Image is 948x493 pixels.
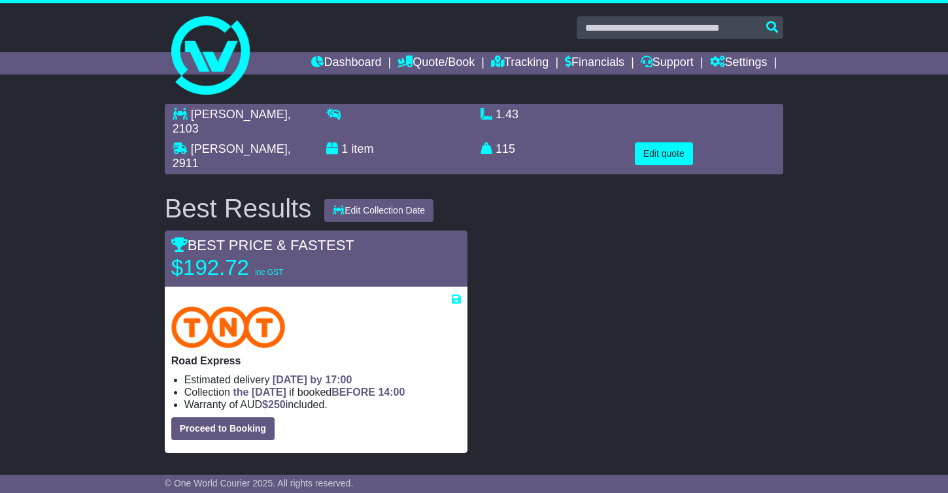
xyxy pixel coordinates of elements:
[351,142,373,155] span: item
[710,52,768,74] a: Settings
[184,386,461,398] li: Collection
[398,52,475,74] a: Quote/Book
[171,306,285,348] img: TNT Domestic: Road Express
[171,417,275,440] button: Proceed to Booking
[324,199,433,222] button: Edit Collection Date
[171,237,354,253] span: BEST PRICE & FASTEST
[173,142,291,170] span: , 2911
[491,52,549,74] a: Tracking
[158,194,318,223] div: Best Results
[191,108,288,121] span: [PERSON_NAME]
[233,387,286,398] span: the [DATE]
[565,52,624,74] a: Financials
[171,255,335,281] p: $192.72
[268,399,286,410] span: 250
[273,374,352,385] span: [DATE] by 17:00
[341,142,348,155] span: 1
[191,142,288,155] span: [PERSON_NAME]
[496,108,518,121] span: 1.43
[331,387,375,398] span: BEFORE
[165,478,354,488] span: © One World Courier 2025. All rights reserved.
[255,268,283,277] span: inc GST
[173,108,291,135] span: , 2103
[496,142,515,155] span: 115
[184,398,461,411] li: Warranty of AUD included.
[233,387,405,398] span: if booked
[641,52,694,74] a: Support
[184,374,461,386] li: Estimated delivery
[378,387,405,398] span: 14:00
[635,142,693,165] button: Edit quote
[262,399,286,410] span: $
[311,52,381,74] a: Dashboard
[171,355,461,367] p: Road Express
